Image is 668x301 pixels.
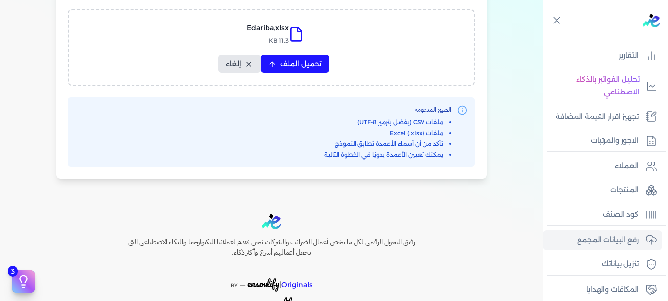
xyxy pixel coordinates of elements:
[226,59,241,69] span: إلغاء
[619,49,639,62] p: التقارير
[324,129,451,138] li: ملفات Excel (.xlsx)
[324,139,451,148] li: تأكد من أن أسماء الأعمدة تطابق النموذج
[615,160,639,173] p: العملاء
[602,258,639,271] p: تنزيل بياناتك
[603,208,639,221] p: كود الصنف
[543,107,662,127] a: تجهيز اقرار القيمة المضافة
[543,254,662,275] a: تنزيل بياناتك
[577,234,639,247] p: رفع البيانات المجمع
[543,131,662,151] a: الاجور والمرتبات
[543,180,662,201] a: المنتجات
[324,105,451,114] h3: الصيغ المدعومة
[543,279,662,300] a: المكافات والهدايا
[643,14,660,27] img: logo
[8,266,18,277] span: 3
[247,22,289,35] p: Edariba.xlsx
[548,73,640,98] p: تحليل الفواتير بالذكاء الاصطناعي
[586,283,639,296] p: المكافات والهدايا
[218,55,261,73] button: إلغاء
[247,276,279,291] span: ensoulify
[543,69,662,102] a: تحليل الفواتير بالذكاء الاصطناعي
[543,156,662,177] a: العملاء
[12,270,35,293] button: 3
[591,135,639,147] p: الاجور والمرتبات
[324,150,451,159] li: يمكنك تعيين الأعمدة يدويًا في الخطوة التالية
[231,282,238,289] span: BY
[262,214,281,229] img: logo
[556,111,639,123] p: تجهيز اقرار القيمة المضافة
[281,280,312,289] span: Originals
[324,118,451,127] li: ملفات CSV (يفضل بترميز UTF-8)
[107,266,436,292] p: |
[247,34,289,47] p: 11.3 KB
[107,237,436,258] h6: رفيق التحول الرقمي لكل ما يخص أعمال الضرائب والشركات نحن نقدم لعملائنا التكنولوجيا والذكاء الاصطن...
[240,280,245,286] sup: __
[543,46,662,66] a: التقارير
[261,55,329,73] button: تحميل الملف
[543,205,662,225] a: كود الصنف
[280,59,321,69] span: تحميل الملف
[610,184,639,197] p: المنتجات
[543,230,662,251] a: رفع البيانات المجمع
